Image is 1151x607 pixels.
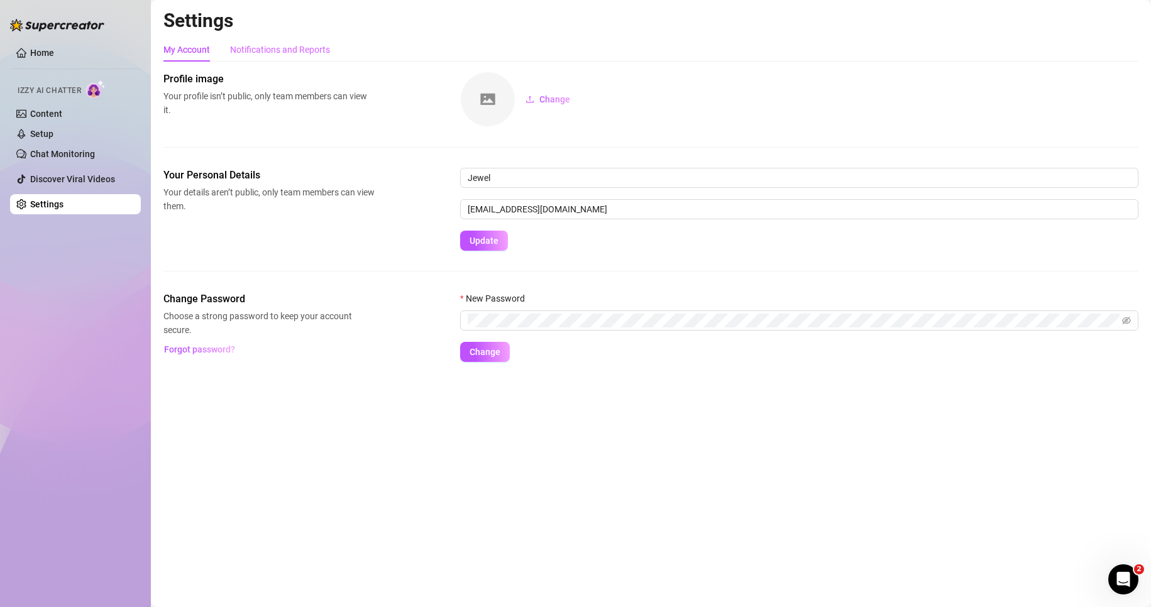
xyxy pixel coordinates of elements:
input: Enter name [460,168,1138,188]
a: Content [30,109,62,119]
input: Enter new email [460,199,1138,219]
h2: Settings [163,9,1138,33]
button: Change [515,89,580,109]
input: New Password [468,314,1120,327]
span: upload [526,95,534,104]
span: Change Password [163,292,375,307]
div: My Account [163,43,210,57]
span: Your details aren’t public, only team members can view them. [163,185,375,213]
span: Izzy AI Chatter [18,85,81,97]
a: Discover Viral Videos [30,174,115,184]
div: Notifications and Reports [230,43,330,57]
span: Change [539,94,570,104]
iframe: Intercom live chat [1108,564,1138,594]
button: Forgot password? [163,339,235,359]
a: Home [30,48,54,58]
label: New Password [460,292,533,305]
span: Choose a strong password to keep your account secure. [163,309,375,337]
span: 2 [1134,564,1144,574]
span: Change [470,347,500,357]
img: AI Chatter [86,80,106,98]
a: Chat Monitoring [30,149,95,159]
span: eye-invisible [1122,316,1131,325]
a: Setup [30,129,53,139]
span: Your Personal Details [163,168,375,183]
button: Change [460,342,510,362]
img: square-placeholder.png [461,72,515,126]
button: Update [460,231,508,251]
span: Forgot password? [164,344,235,354]
a: Settings [30,199,63,209]
span: Profile image [163,72,375,87]
span: Your profile isn’t public, only team members can view it. [163,89,375,117]
img: logo-BBDzfeDw.svg [10,19,104,31]
span: Update [470,236,498,246]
